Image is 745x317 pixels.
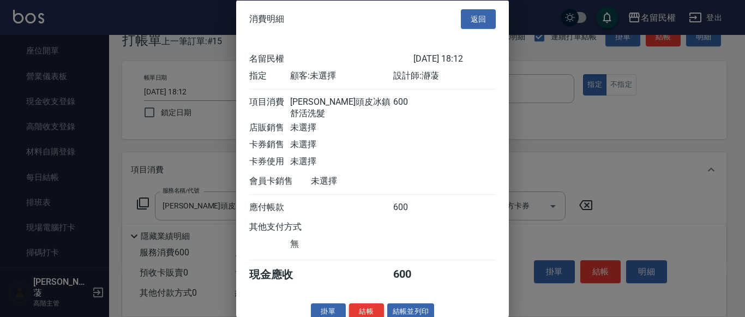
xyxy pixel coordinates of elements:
[249,97,290,119] div: 項目消費
[393,97,434,119] div: 600
[393,267,434,282] div: 600
[249,176,311,187] div: 會員卡銷售
[393,202,434,213] div: 600
[290,70,393,82] div: 顧客: 未選擇
[249,70,290,82] div: 指定
[249,139,290,151] div: 卡券銷售
[290,139,393,151] div: 未選擇
[461,9,496,29] button: 返回
[311,176,413,187] div: 未選擇
[249,156,290,168] div: 卡券使用
[249,267,311,282] div: 現金應收
[393,70,496,82] div: 設計師: 瀞蓤
[249,222,332,233] div: 其他支付方式
[290,122,393,134] div: 未選擇
[249,13,284,24] span: 消費明細
[249,122,290,134] div: 店販銷售
[413,53,496,65] div: [DATE] 18:12
[249,202,290,213] div: 應付帳款
[249,53,413,65] div: 名留民權
[290,156,393,168] div: 未選擇
[290,97,393,119] div: [PERSON_NAME]頭皮冰鎮舒活洗髮
[290,238,393,250] div: 無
